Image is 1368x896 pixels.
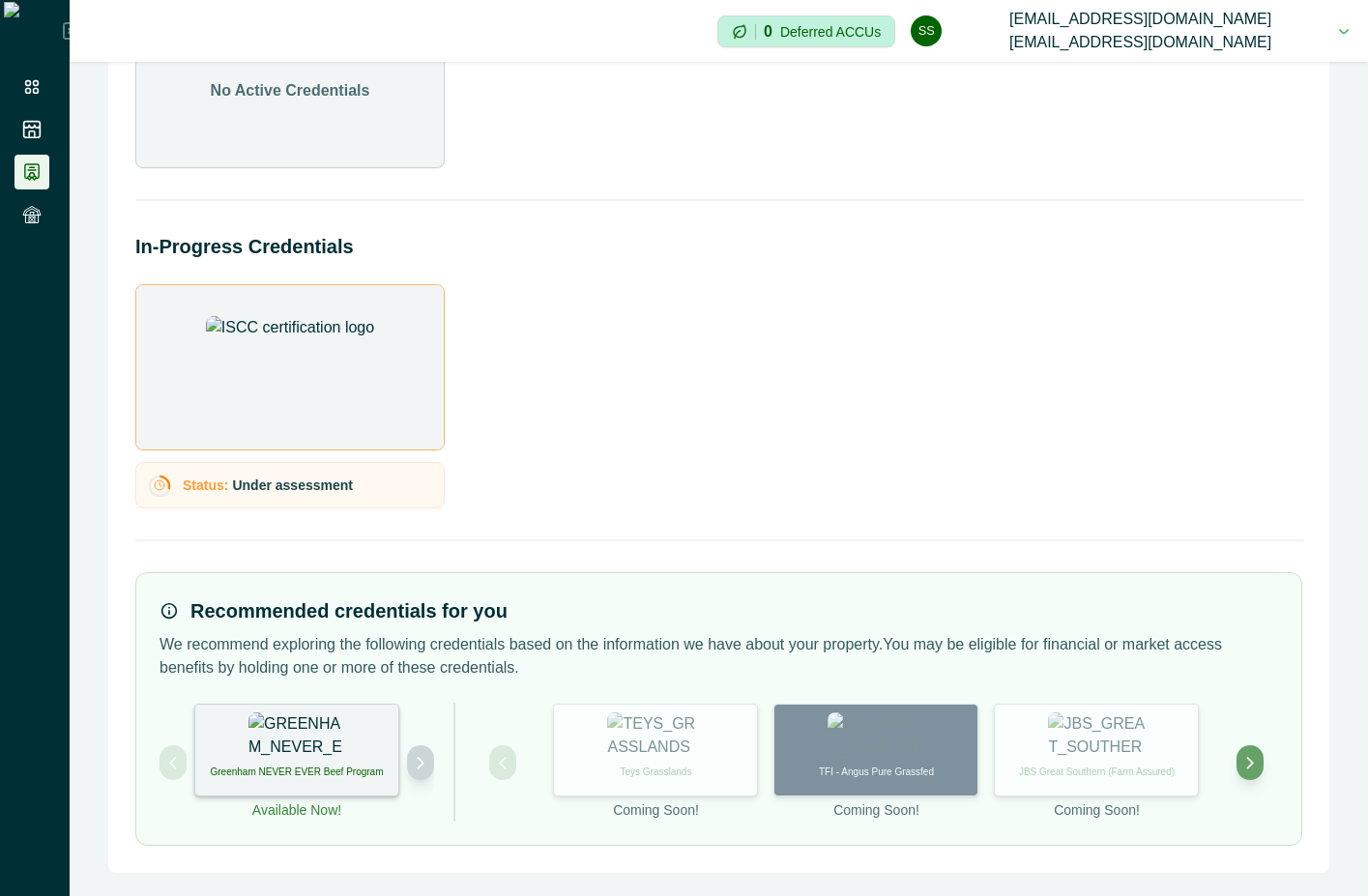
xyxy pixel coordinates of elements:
img: TFI_ANGUS_PURE_GRASSFED certification logo [828,712,924,761]
p: Greenham NEVER EVER Beef Program [211,765,384,779]
img: JBS_GREAT_SOUTHERN certification logo [1048,712,1145,761]
p: Teys Grasslands [621,765,692,779]
p: We recommend exploring the following credentials based on the information we have about your prop... [160,633,1278,679]
p: Deferred ACCUs [780,24,881,39]
img: GREENHAM_NEVER_EVER certification logo [248,712,345,761]
p: Coming Soon! [833,800,919,821]
p: No Active Credentials [211,79,370,102]
p: TFI - Angus Pure Grassfed [819,765,934,779]
button: Previous project [489,745,516,780]
button: Previous project [160,745,187,780]
h2: In-Progress Credentials [135,232,1302,261]
img: ISCC certification logo [206,316,374,422]
img: Logo [4,2,63,60]
h3: Recommended credentials for you [190,596,508,625]
p: Coming Soon! [613,800,699,821]
p: Status: [183,476,228,496]
p: JBS Great Southern (Farm Assured) [1019,765,1175,779]
button: Next project [1237,745,1264,780]
p: Available Now! [252,800,341,821]
p: Coming Soon! [1054,800,1140,821]
button: Next project [407,745,434,780]
p: 0 [764,24,772,40]
p: Under assessment [232,476,353,496]
img: TEYS_GRASSLANDS certification logo [607,712,704,761]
